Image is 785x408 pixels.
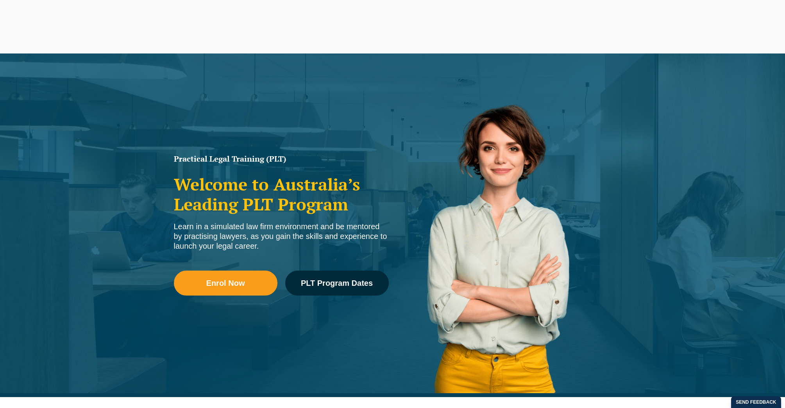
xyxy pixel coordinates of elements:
[206,279,245,287] span: Enrol Now
[174,222,389,251] div: Learn in a simulated law firm environment and be mentored by practising lawyers, as you gain the ...
[301,279,373,287] span: PLT Program Dates
[174,175,389,214] h2: Welcome to Australia’s Leading PLT Program
[174,271,277,296] a: Enrol Now
[174,155,389,163] h1: Practical Legal Training (PLT)
[285,271,389,296] a: PLT Program Dates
